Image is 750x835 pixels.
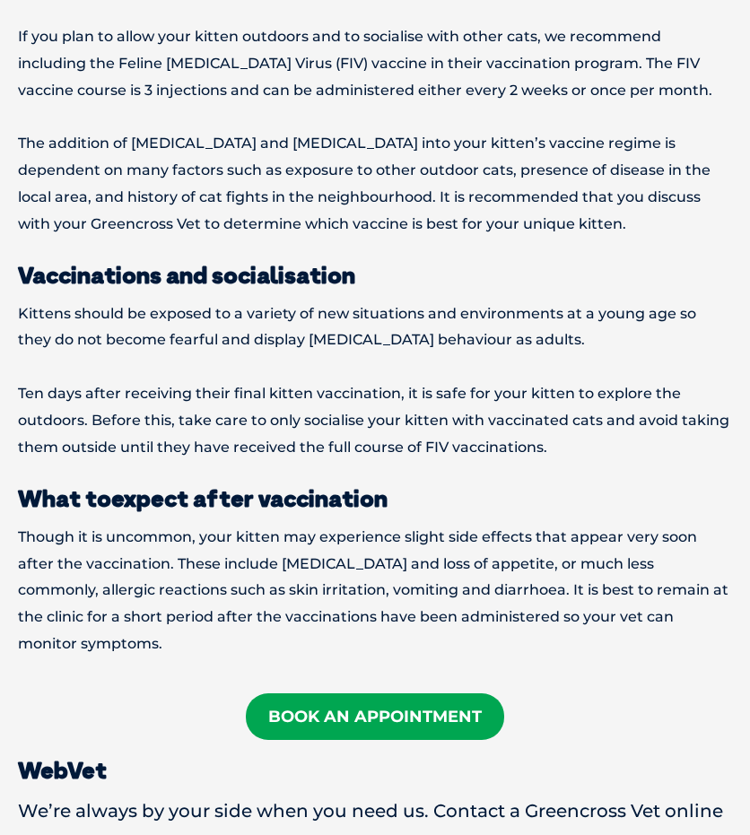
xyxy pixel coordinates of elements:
[18,130,732,237] p: The addition of [MEDICAL_DATA] and [MEDICAL_DATA] into your kitten’s vaccine regime is dependent ...
[18,380,732,460] p: Ten days after receiving their final kitten vaccination, it is safe for your kitten to explore th...
[18,260,355,290] strong: Vaccinations and socialisation
[111,483,388,513] strong: expect after vaccination
[246,693,504,740] a: Book an Appointment
[18,483,111,513] strong: What to
[18,300,732,354] p: Kittens should be exposed to a variety of new situations and environments at a young age so they ...
[18,755,107,785] strong: WebVet
[18,524,732,657] p: Though it is uncommon, your kitten may experience slight side effects that appear very soon after...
